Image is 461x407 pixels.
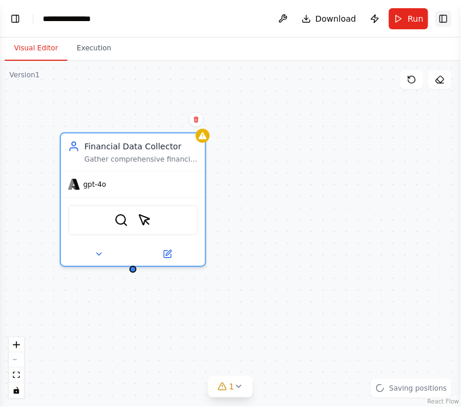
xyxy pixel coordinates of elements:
span: Saving positions [390,384,447,393]
nav: breadcrumb [43,13,101,25]
div: React Flow controls [9,337,24,398]
button: Show right sidebar [435,11,452,27]
button: Show left sidebar [7,11,23,27]
span: Run [408,13,424,25]
a: React Flow attribution [428,398,459,405]
div: Gather comprehensive financial information from user inputs and external sources [84,155,198,164]
button: Open in side panel [134,247,200,261]
img: SerpApiGoogleSearchTool [114,213,128,227]
div: Version 1 [9,70,40,80]
span: 1 [229,381,234,392]
button: Download [297,8,361,29]
div: Financial Data CollectorGather comprehensive financial information from user inputs and external ... [60,132,206,267]
img: ScrapeElementFromWebsiteTool [138,213,152,227]
button: Delete node [189,112,204,127]
button: toggle interactivity [9,383,24,398]
span: Download [316,13,357,25]
span: gpt-4o [83,180,106,189]
button: Run [389,8,428,29]
button: zoom in [9,337,24,353]
button: Visual Editor [5,36,67,61]
div: Financial Data Collector [84,141,198,152]
button: 1 [208,376,253,398]
button: Execution [67,36,121,61]
button: fit view [9,368,24,383]
button: zoom out [9,353,24,368]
